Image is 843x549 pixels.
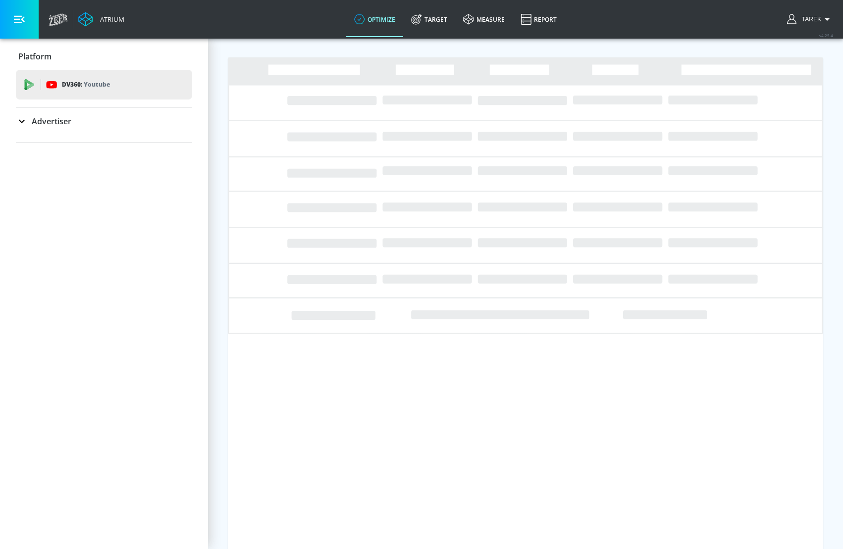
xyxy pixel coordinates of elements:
[787,13,833,25] button: Tarek
[32,116,71,127] p: Advertiser
[96,15,124,24] div: Atrium
[798,16,821,23] span: login as: tarek.rabbani@zefr.com
[819,33,833,38] span: v 4.25.4
[84,79,110,90] p: Youtube
[403,1,455,37] a: Target
[18,51,52,62] p: Platform
[513,1,565,37] a: Report
[455,1,513,37] a: measure
[16,43,192,70] div: Platform
[346,1,403,37] a: optimize
[78,12,124,27] a: Atrium
[62,79,110,90] p: DV360:
[16,107,192,135] div: Advertiser
[16,70,192,100] div: DV360: Youtube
